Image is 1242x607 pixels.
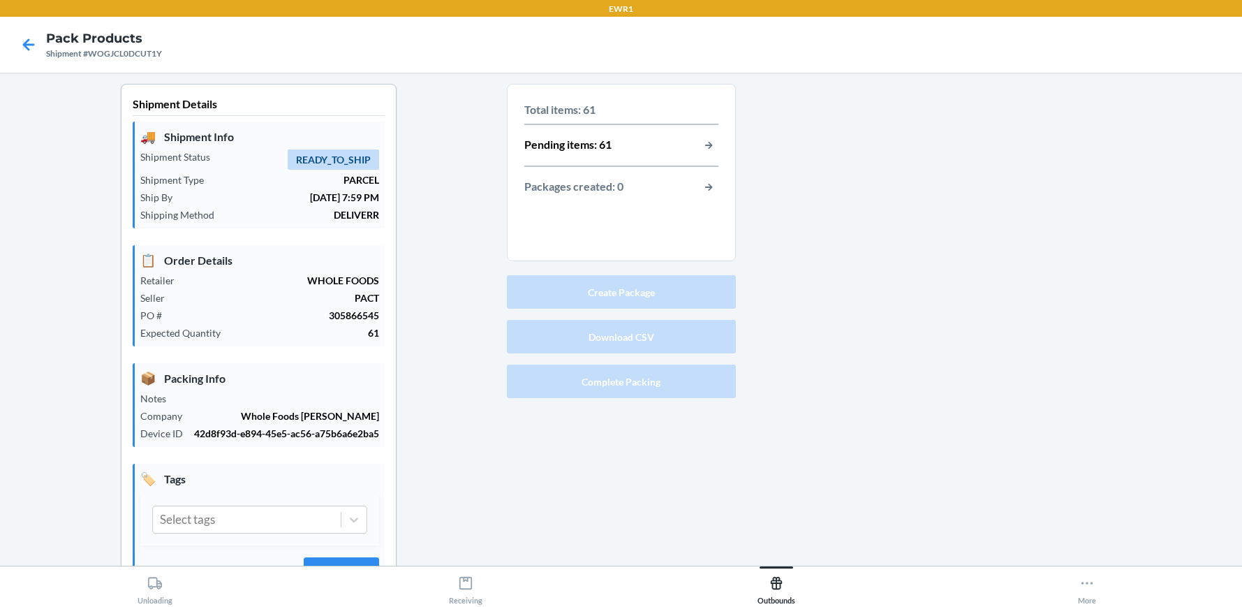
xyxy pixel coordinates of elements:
p: Shipping Method [140,207,226,222]
button: Submit Tags [304,557,379,591]
p: EWR1 [609,3,633,15]
span: READY_TO_SHIP [288,149,379,170]
p: 305866545 [173,308,379,323]
p: 42d8f93d-e894-45e5-ac56-a75b6a6e2ba5 [194,426,379,441]
p: Seller [140,291,176,305]
button: More [931,566,1242,605]
span: 🏷️ [140,469,156,488]
p: Shipment Info [140,127,379,146]
p: Total items: 61 [524,101,718,118]
div: Unloading [138,570,172,605]
p: PARCEL [215,173,379,187]
p: Packages created: 0 [524,178,623,196]
p: Shipment Details [133,96,385,116]
button: Receiving [311,566,621,605]
p: Device ID [140,426,194,441]
h4: Pack Products [46,29,162,47]
p: 61 [232,326,379,340]
div: More [1078,570,1096,605]
button: button-view-pending-items [700,136,718,154]
p: Notes [140,391,177,406]
p: Shipment Type [140,173,215,187]
p: Retailer [140,273,186,288]
p: [DATE] 7:59 PM [184,190,379,205]
button: Complete Packing [507,365,736,398]
p: Ship By [140,190,184,205]
p: PACT [176,291,379,305]
p: WHOLE FOODS [186,273,379,288]
span: 🚚 [140,127,156,146]
p: Pending items: 61 [524,136,612,154]
p: Expected Quantity [140,326,232,340]
p: Company [140,409,193,423]
p: DELIVERR [226,207,379,222]
div: Shipment #WOGJCL0DCUT1Y [46,47,162,60]
p: Tags [140,469,379,488]
div: Select tags [160,511,215,529]
span: 📦 [140,369,156,388]
div: Receiving [449,570,482,605]
p: Packing Info [140,369,379,388]
p: Shipment Status [140,149,221,164]
div: Outbounds [757,570,795,605]
span: 📋 [140,251,156,270]
p: Whole Foods [PERSON_NAME] [193,409,379,423]
button: Outbounds [621,566,932,605]
p: Order Details [140,251,379,270]
button: button-view-packages-created [700,178,718,196]
p: PO # [140,308,173,323]
button: Create Package [507,275,736,309]
button: Download CSV [507,320,736,353]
